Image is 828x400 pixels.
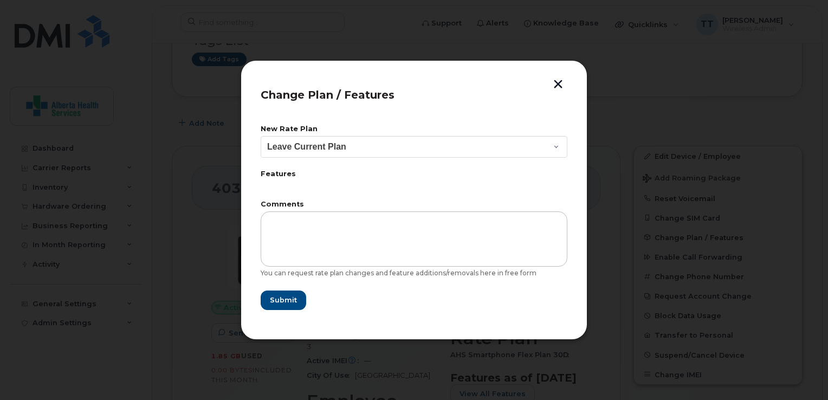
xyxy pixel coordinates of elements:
button: Submit [261,291,306,310]
div: You can request rate plan changes and feature additions/removals here in free form [261,269,567,278]
label: Comments [261,201,567,208]
label: Features [261,171,567,178]
label: New Rate Plan [261,126,567,133]
span: Submit [270,295,297,305]
span: Change Plan / Features [261,88,394,101]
